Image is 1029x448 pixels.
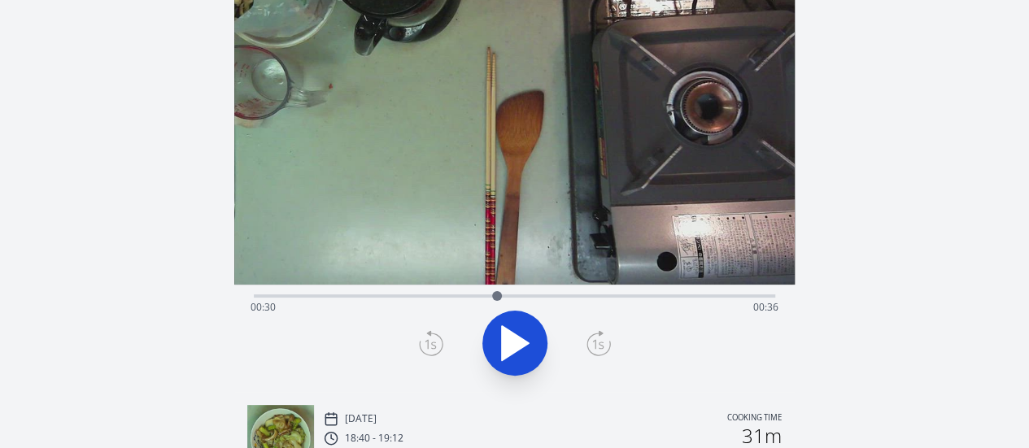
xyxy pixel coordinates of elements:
span: 00:36 [753,300,778,314]
p: [DATE] [345,412,377,425]
h2: 31m [742,426,782,446]
p: 18:40 - 19:12 [345,432,403,445]
p: Cooking time [727,411,782,426]
span: 00:30 [251,300,276,314]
